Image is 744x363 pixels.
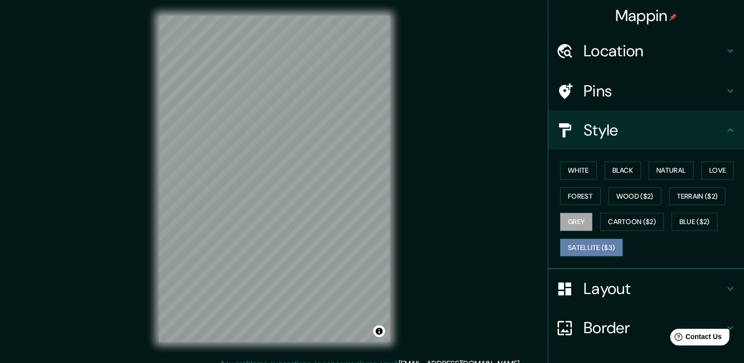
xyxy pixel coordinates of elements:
button: Satellite ($3) [560,239,623,257]
h4: Location [584,41,724,61]
h4: Border [584,318,724,338]
div: Style [548,111,744,150]
h4: Mappin [615,6,677,25]
button: Toggle attribution [373,325,385,337]
div: Location [548,31,744,70]
canvas: Map [159,16,390,342]
button: Love [701,161,734,180]
button: Wood ($2) [609,187,661,205]
div: Layout [548,269,744,308]
button: Terrain ($2) [669,187,726,205]
button: Natural [649,161,694,180]
button: White [560,161,597,180]
button: Forest [560,187,601,205]
h4: Pins [584,81,724,101]
iframe: Help widget launcher [657,325,733,352]
button: Cartoon ($2) [600,213,664,231]
h4: Layout [584,279,724,298]
h4: Style [584,120,724,140]
button: Grey [560,213,592,231]
button: Black [605,161,641,180]
div: Border [548,308,744,347]
div: Pins [548,71,744,111]
button: Blue ($2) [672,213,718,231]
img: pin-icon.png [669,13,677,21]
